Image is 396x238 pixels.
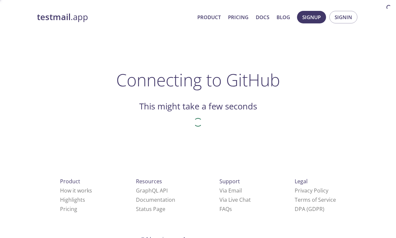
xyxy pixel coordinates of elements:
[136,196,175,203] a: Documentation
[60,205,77,213] a: Pricing
[228,13,248,21] a: Pricing
[60,178,80,185] span: Product
[60,196,85,203] a: Highlights
[136,178,162,185] span: Resources
[329,11,357,23] button: Signin
[256,13,269,21] a: Docs
[37,11,71,23] strong: testmail
[37,12,192,23] a: testmail.app
[302,13,321,21] span: Signup
[139,101,257,112] h2: This might take a few seconds
[295,187,328,194] a: Privacy Policy
[219,187,242,194] a: Via Email
[219,196,251,203] a: Via Live Chat
[335,13,352,21] span: Signin
[116,70,280,90] h1: Connecting to GitHub
[60,187,92,194] a: How it works
[136,187,168,194] a: GraphQL API
[219,178,240,185] span: Support
[136,205,165,213] a: Status Page
[295,196,336,203] a: Terms of Service
[197,13,221,21] a: Product
[295,178,308,185] span: Legal
[229,205,232,213] span: s
[297,11,326,23] button: Signup
[295,205,324,213] a: DPA (GDPR)
[219,205,232,213] a: FAQ
[277,13,290,21] a: Blog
